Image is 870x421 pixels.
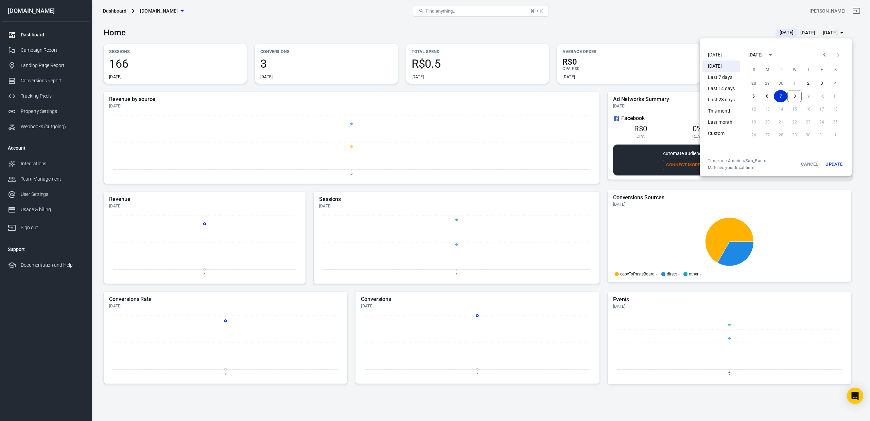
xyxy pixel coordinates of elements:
[816,63,828,77] span: Friday
[760,90,774,102] button: 6
[829,63,841,77] span: Saturday
[774,90,787,102] button: 7
[748,63,760,77] span: Sunday
[847,388,863,404] div: Open Intercom Messenger
[747,77,761,89] button: 28
[702,61,740,72] li: [DATE]
[702,72,740,83] li: Last 7 days
[775,63,787,77] span: Tuesday
[823,158,845,170] button: Update
[702,83,740,94] li: Last 14 days
[708,165,766,170] span: Matches your local time
[702,105,740,117] li: This month
[829,77,842,89] button: 4
[788,63,801,77] span: Wednesday
[702,128,740,139] li: Custom
[787,90,802,102] button: 8
[799,158,820,170] button: Cancel
[788,77,801,89] button: 1
[761,63,773,77] span: Monday
[702,117,740,128] li: Last month
[818,48,831,62] button: Previous month
[747,90,760,102] button: 5
[702,94,740,105] li: Last 28 days
[702,49,740,61] li: [DATE]
[802,63,814,77] span: Thursday
[748,51,763,58] div: [DATE]
[801,77,815,89] button: 2
[815,77,829,89] button: 3
[765,49,776,61] button: calendar view is open, switch to year view
[761,77,774,89] button: 29
[708,158,766,164] div: Timezone: America/Sao_Paulo
[774,77,788,89] button: 30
